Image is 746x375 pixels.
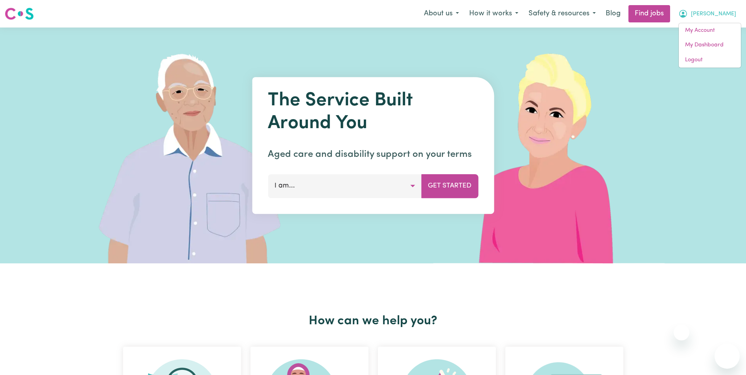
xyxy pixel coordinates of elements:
iframe: Close message [674,325,689,340]
a: Careseekers logo [5,5,34,23]
div: My Account [678,23,741,68]
h2: How can we help you? [118,314,628,329]
span: [PERSON_NAME] [691,10,736,18]
a: Blog [601,5,625,22]
a: My Account [679,23,741,38]
a: Find jobs [628,5,670,22]
h1: The Service Built Around You [268,90,478,135]
img: Careseekers logo [5,7,34,21]
button: About us [419,6,464,22]
a: Logout [679,53,741,68]
button: My Account [673,6,741,22]
button: Get Started [421,174,478,198]
p: Aged care and disability support on your terms [268,147,478,162]
button: How it works [464,6,523,22]
iframe: Button to launch messaging window [715,344,740,369]
button: Safety & resources [523,6,601,22]
button: I am... [268,174,422,198]
a: My Dashboard [679,38,741,53]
